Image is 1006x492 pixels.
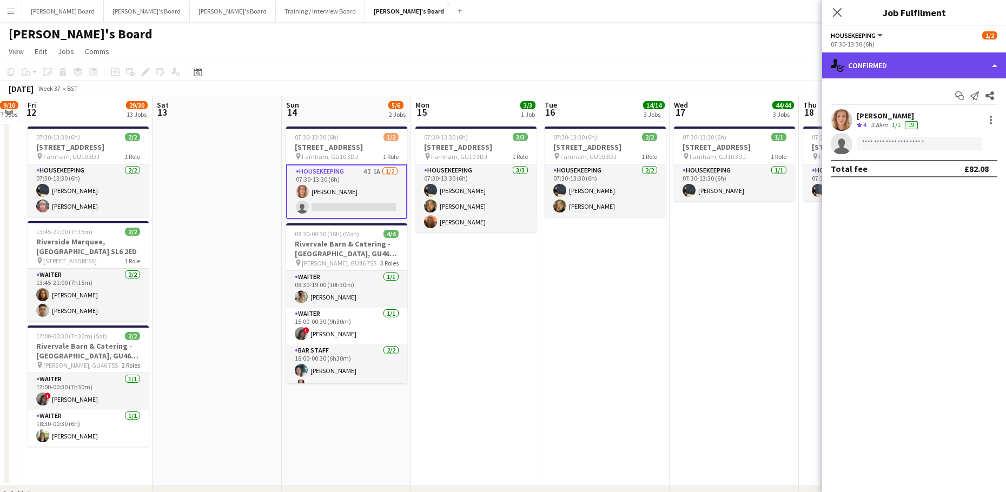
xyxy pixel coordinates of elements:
[869,121,890,130] div: 3.8km
[28,237,149,256] h3: Riverside Marquee, [GEOGRAPHIC_DATA] SL6 2ED
[803,164,924,201] app-card-role: Housekeeping1/107:30-13:30 (6h)[PERSON_NAME]
[58,46,74,56] span: Jobs
[388,101,403,109] span: 5/6
[302,152,358,161] span: Farnham, GU10 3DJ
[771,152,786,161] span: 1 Role
[560,152,617,161] span: Farnham, GU10 3DJ
[674,127,795,201] app-job-card: 07:30-13:30 (6h)1/1[STREET_ADDRESS] Farnham, GU10 3DJ1 RoleHousekeeping1/107:30-13:30 (6h)[PERSON...
[802,106,817,118] span: 18
[389,110,406,118] div: 2 Jobs
[521,110,535,118] div: 1 Job
[124,257,140,265] span: 1 Role
[125,133,140,141] span: 2/2
[431,152,487,161] span: Farnham, GU10 3DJ
[803,127,924,201] div: 07:30-13:30 (6h)1/1[STREET_ADDRESS] Farnham, GU10 3DJ1 RoleHousekeeping1/107:30-13:30 (6h)[PERSON...
[831,40,997,48] div: 07:30-13:30 (6h)
[822,5,1006,19] h3: Job Fulfilment
[286,223,407,383] div: 08:30-00:30 (16h) (Mon)4/4Rivervale Barn & Catering - [GEOGRAPHIC_DATA], GU46 7SS [PERSON_NAME], ...
[414,106,429,118] span: 15
[365,1,453,22] button: [PERSON_NAME]'s Board
[383,152,399,161] span: 1 Role
[30,44,51,58] a: Edit
[982,31,997,39] span: 1/2
[415,100,429,110] span: Mon
[905,121,918,129] div: 19
[26,106,36,118] span: 12
[642,133,657,141] span: 2/2
[545,100,557,110] span: Tue
[35,46,47,56] span: Edit
[380,259,399,267] span: 3 Roles
[284,106,299,118] span: 14
[641,152,657,161] span: 1 Role
[43,257,97,265] span: [STREET_ADDRESS]
[286,239,407,258] h3: Rivervale Barn & Catering - [GEOGRAPHIC_DATA], GU46 7SS
[819,152,875,161] span: Farnham, GU10 3DJ
[9,83,34,94] div: [DATE]
[553,133,597,141] span: 07:30-13:30 (6h)
[54,44,78,58] a: Jobs
[683,133,726,141] span: 07:30-13:30 (6h)
[773,110,793,118] div: 3 Jobs
[831,31,876,39] span: Housekeeping
[155,106,169,118] span: 13
[28,164,149,217] app-card-role: Housekeeping2/207:30-13:30 (6h)[PERSON_NAME][PERSON_NAME]
[771,133,786,141] span: 1/1
[545,127,666,217] div: 07:30-13:30 (6h)2/2[STREET_ADDRESS] Farnham, GU10 3DJ1 RoleHousekeeping2/207:30-13:30 (6h)[PERSON...
[772,101,794,109] span: 44/44
[286,164,407,219] app-card-role: Housekeeping4I1A1/207:30-13:30 (6h)[PERSON_NAME]
[28,127,149,217] div: 07:30-13:30 (6h)2/2[STREET_ADDRESS] Farnham, GU10 3DJ1 RoleHousekeeping2/207:30-13:30 (6h)[PERSON...
[424,133,468,141] span: 07:30-13:30 (6h)
[125,228,140,236] span: 2/2
[543,106,557,118] span: 16
[295,133,339,141] span: 07:30-13:30 (6h)
[43,361,118,369] span: [PERSON_NAME], GU46 7SS
[803,142,924,152] h3: [STREET_ADDRESS]
[190,1,276,22] button: [PERSON_NAME]'s Board
[831,31,884,39] button: Housekeeping
[857,111,920,121] div: [PERSON_NAME]
[303,327,309,334] span: !
[831,163,868,174] div: Total fee
[157,100,169,110] span: Sat
[415,127,537,232] div: 07:30-13:30 (6h)3/3[STREET_ADDRESS] Farnham, GU10 3DJ1 RoleHousekeeping3/307:30-13:30 (6h)[PERSON...
[302,259,376,267] span: [PERSON_NAME], GU46 7SS
[674,100,688,110] span: Wed
[122,361,140,369] span: 2 Roles
[415,164,537,232] app-card-role: Housekeeping3/307:30-13:30 (6h)[PERSON_NAME][PERSON_NAME][PERSON_NAME]
[286,142,407,152] h3: [STREET_ADDRESS]
[672,106,688,118] span: 17
[520,101,535,109] span: 3/3
[812,133,856,141] span: 07:30-13:30 (6h)
[28,100,36,110] span: Fri
[44,393,51,399] span: !
[674,164,795,201] app-card-role: Housekeeping1/107:30-13:30 (6h)[PERSON_NAME]
[28,221,149,321] app-job-card: 13:45-21:00 (7h15m)2/2Riverside Marquee, [GEOGRAPHIC_DATA] SL6 2ED [STREET_ADDRESS]1 RoleWaiter2/...
[383,230,399,238] span: 4/4
[36,332,107,340] span: 17:00-00:30 (7h30m) (Sat)
[67,84,78,92] div: BST
[43,152,100,161] span: Farnham, GU10 3DJ
[104,1,190,22] button: [PERSON_NAME]'s Board
[415,142,537,152] h3: [STREET_ADDRESS]
[892,121,901,129] app-skills-label: 1/1
[822,52,1006,78] div: Confirmed
[28,269,149,321] app-card-role: Waiter2/213:45-21:00 (7h15m)[PERSON_NAME][PERSON_NAME]
[28,410,149,447] app-card-role: Waiter1/118:30-00:30 (6h)[PERSON_NAME]
[295,230,359,238] span: 08:30-00:30 (16h) (Mon)
[286,100,299,110] span: Sun
[383,133,399,141] span: 1/2
[690,152,746,161] span: Farnham, GU10 3DJ
[28,325,149,447] app-job-card: 17:00-00:30 (7h30m) (Sat)2/2Rivervale Barn & Catering - [GEOGRAPHIC_DATA], GU46 7SS [PERSON_NAME]...
[644,110,664,118] div: 3 Jobs
[9,46,24,56] span: View
[545,164,666,217] app-card-role: Housekeeping2/207:30-13:30 (6h)[PERSON_NAME][PERSON_NAME]
[863,121,866,129] span: 4
[28,142,149,152] h3: [STREET_ADDRESS]
[286,344,407,397] app-card-role: BAR STAFF2/218:00-00:30 (6h30m)[PERSON_NAME][PERSON_NAME]
[286,127,407,219] div: 07:30-13:30 (6h)1/2[STREET_ADDRESS] Farnham, GU10 3DJ1 RoleHousekeeping4I1A1/207:30-13:30 (6h)[PE...
[643,101,665,109] span: 14/14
